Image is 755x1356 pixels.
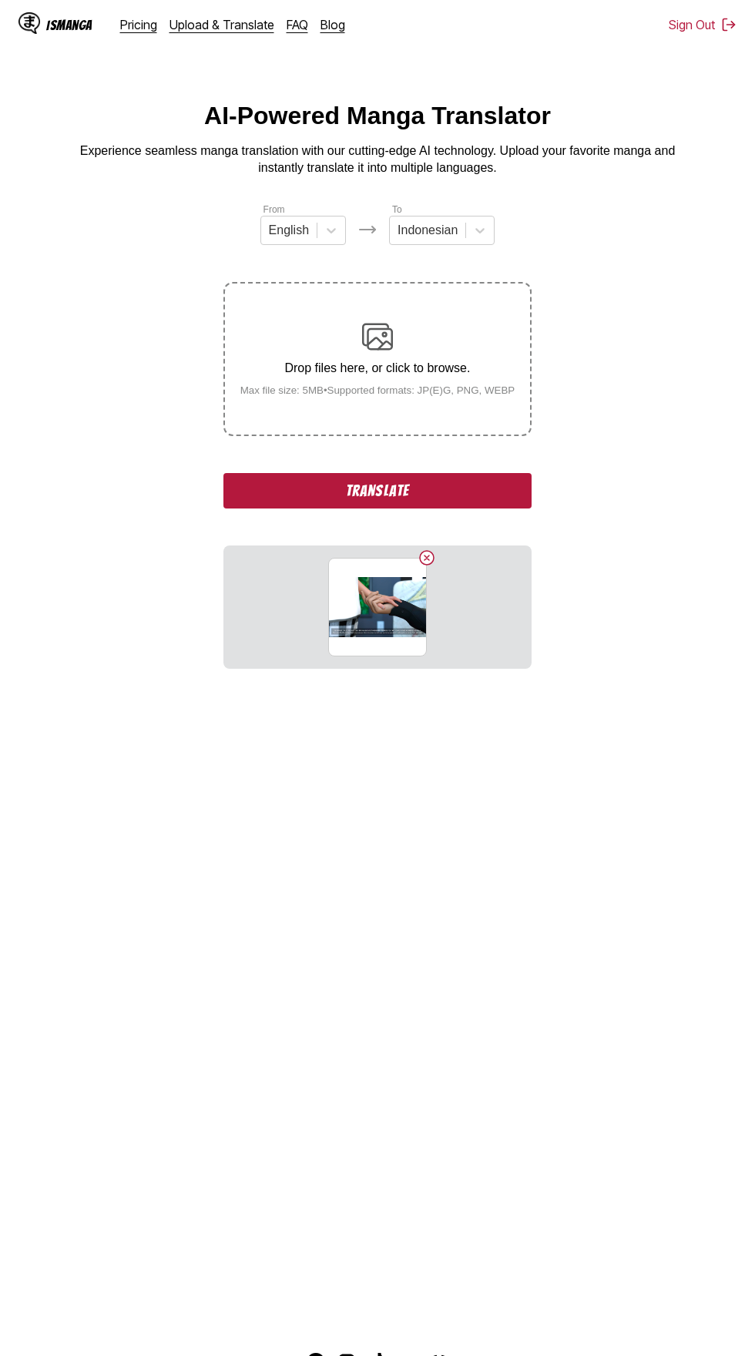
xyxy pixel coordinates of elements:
[46,18,92,32] div: IsManga
[18,12,120,37] a: IsManga LogoIsManga
[287,17,308,32] a: FAQ
[669,17,737,32] button: Sign Out
[120,17,157,32] a: Pricing
[320,17,345,32] a: Blog
[263,204,285,215] label: From
[223,473,532,509] button: Translate
[228,361,528,375] p: Drop files here, or click to browse.
[204,102,551,130] h1: AI-Powered Manga Translator
[18,12,40,34] img: IsManga Logo
[69,143,686,177] p: Experience seamless manga translation with our cutting-edge AI technology. Upload your favorite m...
[228,384,528,396] small: Max file size: 5MB • Supported formats: JP(E)G, PNG, WEBP
[392,204,402,215] label: To
[358,220,377,239] img: Languages icon
[169,17,274,32] a: Upload & Translate
[418,549,436,567] button: Delete image
[721,17,737,32] img: Sign out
